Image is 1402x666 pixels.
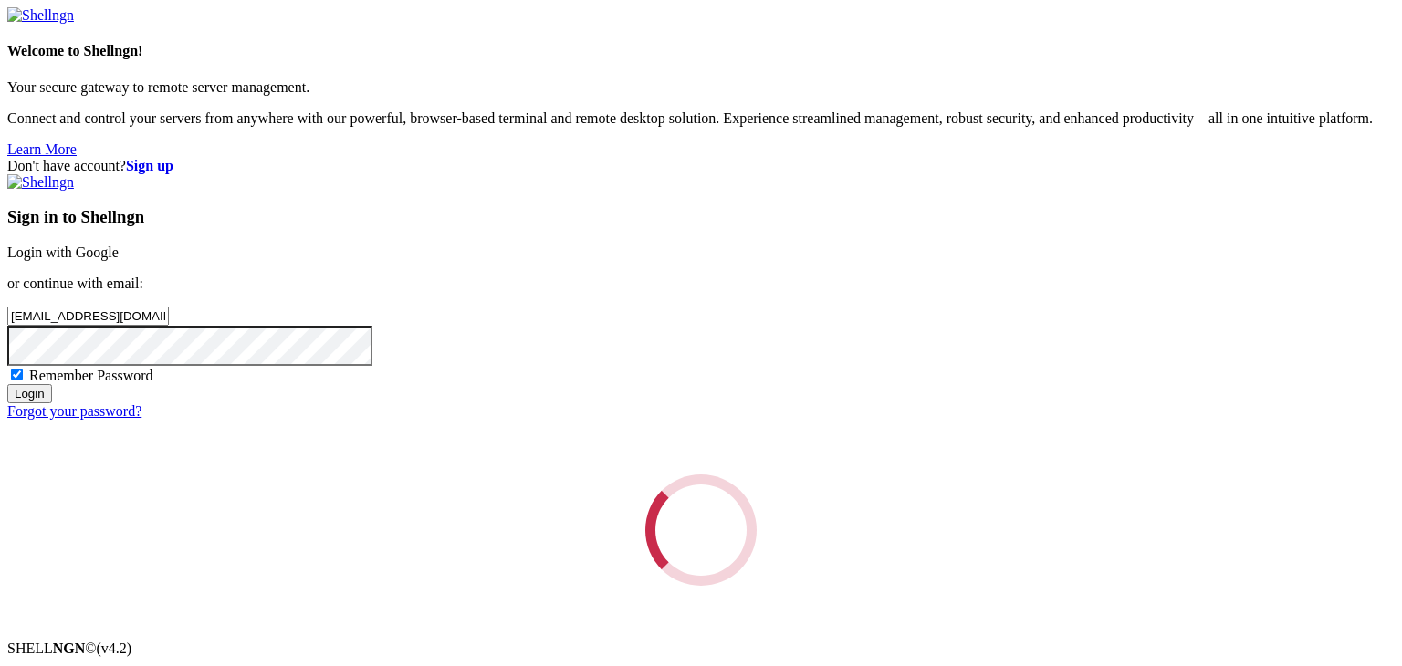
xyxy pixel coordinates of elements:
[126,158,173,173] a: Sign up
[7,207,1395,227] h3: Sign in to Shellngn
[7,43,1395,59] h4: Welcome to Shellngn!
[7,79,1395,96] p: Your secure gateway to remote server management.
[7,640,131,656] span: SHELL ©
[53,640,86,656] b: NGN
[7,141,77,157] a: Learn More
[7,384,52,403] input: Login
[7,276,1395,292] p: or continue with email:
[7,403,141,419] a: Forgot your password?
[29,368,153,383] span: Remember Password
[11,369,23,380] input: Remember Password
[638,467,764,593] div: Loading...
[7,245,119,260] a: Login with Google
[7,307,169,326] input: Email address
[7,7,74,24] img: Shellngn
[7,174,74,191] img: Shellngn
[7,158,1395,174] div: Don't have account?
[7,110,1395,127] p: Connect and control your servers from anywhere with our powerful, browser-based terminal and remo...
[97,640,132,656] span: 4.2.0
